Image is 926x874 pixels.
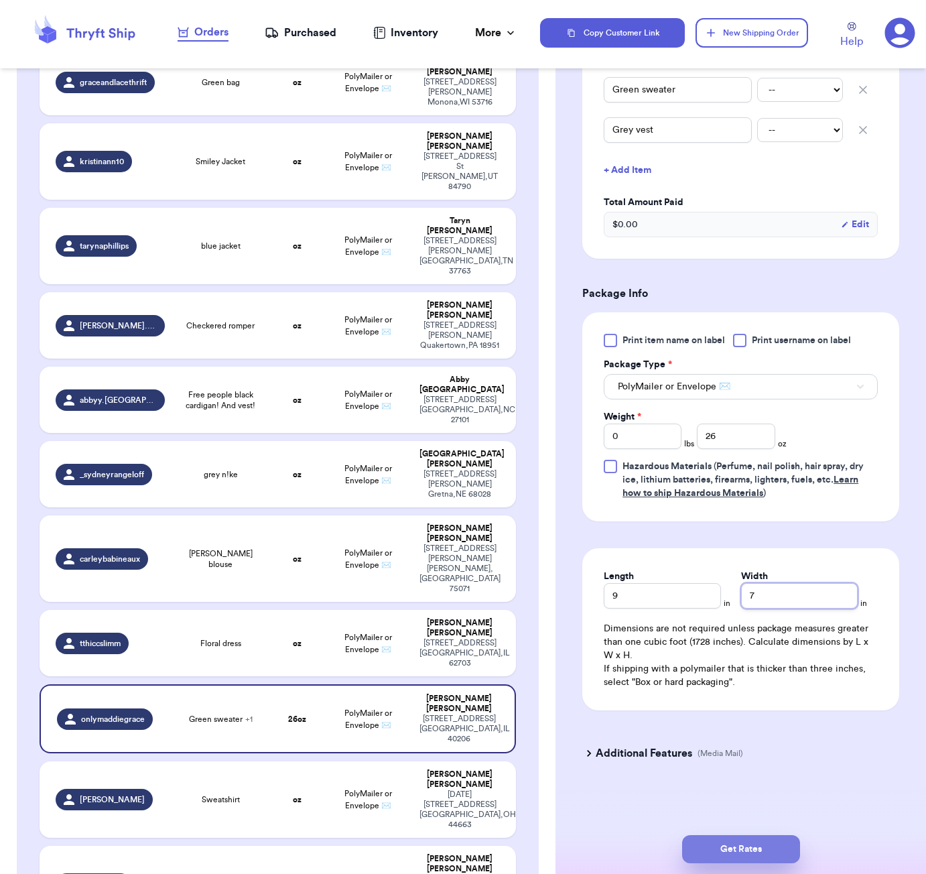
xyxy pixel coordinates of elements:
span: Hazardous Materials [622,462,712,471]
a: Orders [178,24,228,42]
button: New Shipping Order [696,18,808,48]
span: PolyMailer or Envelope ✉️ [344,549,392,569]
div: [PERSON_NAME] [PERSON_NAME] [419,523,501,544]
span: kristinann10 [80,156,124,167]
strong: oz [293,471,302,479]
span: onlymaddiegrace [81,714,145,725]
div: [PERSON_NAME] [PERSON_NAME] [419,769,501,790]
span: (Perfume, nail polish, hair spray, dry ice, lithium batteries, firearms, lighters, fuels, etc. ) [622,462,864,498]
strong: oz [293,555,302,563]
h3: Package Info [582,286,899,302]
span: _sydneyrangeloff [80,469,144,480]
span: Print item name on label [622,334,725,347]
span: [PERSON_NAME] blouse [181,548,260,570]
div: [PERSON_NAME] [PERSON_NAME] [419,300,501,320]
strong: oz [293,322,302,330]
span: Print username on label [752,334,851,347]
div: [STREET_ADDRESS][PERSON_NAME] Gretna , NE 68028 [419,469,501,499]
label: Total Amount Paid [604,196,878,209]
span: in [860,598,867,609]
span: PolyMailer or Envelope ✉️ [344,236,392,256]
span: Help [840,34,863,50]
div: [STREET_ADDRESS][PERSON_NAME] [GEOGRAPHIC_DATA] , TN 37763 [419,236,501,276]
span: PolyMailer or Envelope ✉️ [344,464,392,485]
span: Smiley Jacket [196,156,245,167]
div: [PERSON_NAME] [PERSON_NAME] [419,618,501,638]
div: [PERSON_NAME] [PERSON_NAME] [419,131,501,151]
button: Get Rates [682,835,800,863]
span: Sweatshirt [202,794,240,805]
div: [STREET_ADDRESS] [GEOGRAPHIC_DATA] , IL 40206 [419,714,499,744]
span: grey n!ke [204,469,238,480]
label: Length [604,570,634,583]
label: Weight [604,410,641,424]
span: PolyMailer or Envelope ✉️ [618,380,730,393]
span: tarynaphillips [80,241,129,251]
button: Copy Customer Link [540,18,685,48]
span: PolyMailer or Envelope ✉️ [344,390,392,410]
div: Dimensions are not required unless package measures greater than one cubic foot (1728 inches). Ca... [604,622,878,689]
span: Free people black cardigan! And vest! [181,389,260,411]
strong: oz [293,242,302,250]
span: + 1 [245,715,253,723]
div: [STREET_ADDRESS] St [PERSON_NAME] , UT 84790 [419,151,501,192]
span: oz [778,438,787,449]
label: Width [741,570,768,583]
span: [PERSON_NAME].[PERSON_NAME] [80,320,157,331]
span: [PERSON_NAME] [80,794,145,805]
span: Floral dress [200,638,241,649]
span: Checkered romper [186,320,255,331]
span: PolyMailer or Envelope ✉️ [344,316,392,336]
div: [STREET_ADDRESS][PERSON_NAME] Monona , WI 53716 [419,77,501,107]
h3: Additional Features [596,745,692,761]
a: Inventory [373,25,438,41]
span: PolyMailer or Envelope ✉️ [344,790,392,810]
span: Green sweater [189,714,253,725]
span: in [724,598,730,609]
button: Edit [841,218,869,231]
span: abbyy.[GEOGRAPHIC_DATA] [80,395,157,405]
strong: oz [293,796,302,804]
span: PolyMailer or Envelope ✉️ [344,633,392,653]
div: Abby [GEOGRAPHIC_DATA] [419,375,501,395]
span: PolyMailer or Envelope ✉️ [344,709,392,729]
button: PolyMailer or Envelope ✉️ [604,374,878,399]
strong: oz [293,78,302,86]
div: [STREET_ADDRESS][PERSON_NAME] Quakertown , PA 18951 [419,320,501,351]
div: Orders [178,24,228,40]
span: Green bag [202,77,240,88]
button: + Add Item [598,155,883,185]
span: $ 0.00 [612,218,638,231]
div: [PERSON_NAME] [PERSON_NAME] [419,694,499,714]
span: graceandlacethrift [80,77,147,88]
a: Purchased [265,25,336,41]
span: tthiccslimm [80,638,121,649]
div: [STREET_ADDRESS] [GEOGRAPHIC_DATA] , IL 62703 [419,638,501,668]
strong: oz [293,639,302,647]
div: [DATE][STREET_ADDRESS] [GEOGRAPHIC_DATA] , OH 44663 [419,790,501,830]
span: PolyMailer or Envelope ✉️ [344,151,392,172]
label: Package Type [604,358,672,371]
strong: 26 oz [288,715,306,723]
a: Help [840,22,863,50]
strong: oz [293,396,302,404]
div: Taryn [PERSON_NAME] [419,216,501,236]
div: [STREET_ADDRESS] [GEOGRAPHIC_DATA] , NC 27101 [419,395,501,425]
div: [STREET_ADDRESS][PERSON_NAME] [PERSON_NAME] , [GEOGRAPHIC_DATA] 75071 [419,544,501,594]
p: (Media Mail) [698,748,743,759]
div: [PERSON_NAME] [PERSON_NAME] [419,854,501,874]
span: lbs [684,438,694,449]
span: carleybabineaux [80,554,140,564]
span: blue jacket [201,241,241,251]
strong: oz [293,158,302,166]
span: PolyMailer or Envelope ✉️ [344,72,392,92]
div: More [475,25,517,41]
div: [GEOGRAPHIC_DATA] [PERSON_NAME] [419,449,501,469]
p: If shipping with a polymailer that is thicker than three inches, select "Box or hard packaging". [604,662,878,689]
